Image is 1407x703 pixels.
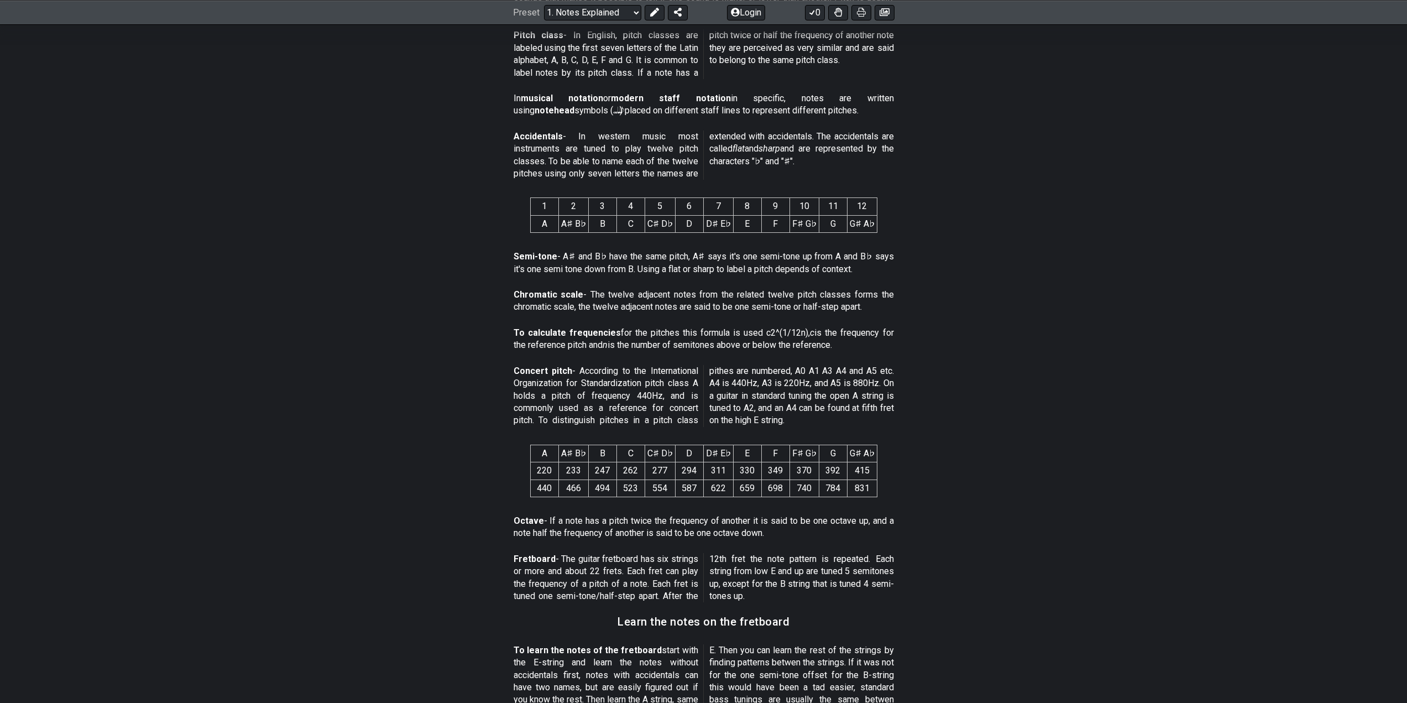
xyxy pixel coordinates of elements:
td: D [675,215,703,232]
strong: Chromatic scale [514,289,584,300]
th: 11 [819,198,847,215]
th: G [819,445,847,462]
td: 233 [558,462,588,480]
th: 6 [675,198,703,215]
td: 220 [530,462,558,480]
td: 494 [588,480,616,497]
td: B [588,215,616,232]
td: 349 [761,462,789,480]
select: Preset [544,4,641,20]
em: n [603,340,608,350]
td: 587 [675,480,703,497]
th: 8 [733,198,761,215]
th: 7 [703,198,733,215]
th: 3 [588,198,616,215]
td: 294 [675,462,703,480]
th: 2 [558,198,588,215]
td: 831 [847,480,877,497]
p: - The twelve adjacent notes from the related twelve pitch classes forms the chromatic scale, the ... [514,289,894,314]
strong: musical notation [521,93,603,103]
strong: notehead [535,105,574,116]
td: F [761,215,789,232]
button: Create image [875,4,895,20]
td: 370 [789,462,819,480]
td: 440 [530,480,558,497]
td: A♯ B♭ [558,215,588,232]
button: Login [727,4,765,20]
td: C♯ D♭ [645,215,675,232]
h3: Learn the notes on the fretboard [618,616,789,628]
td: 523 [616,480,645,497]
strong: Pitch class [514,30,564,40]
th: F [761,445,789,462]
p: - The guitar fretboard has six strings or more and about 22 frets. Each fret can play the frequen... [514,553,894,603]
th: D♯ E♭ [703,445,733,462]
td: 554 [645,480,675,497]
th: A♯ B♭ [558,445,588,462]
td: E [733,215,761,232]
td: D♯ E♭ [703,215,733,232]
button: Toggle Dexterity for all fretkits [828,4,848,20]
th: E [733,445,761,462]
strong: modern staff notation [611,93,731,103]
th: C♯ D♭ [645,445,675,462]
p: - In English, pitch classes are labeled using the first seven letters of the Latin alphabet, A, B... [514,29,894,79]
em: c [810,327,814,338]
strong: Accidentals [514,131,563,142]
button: Print [851,4,871,20]
th: 5 [645,198,675,215]
button: Edit Preset [645,4,665,20]
td: 415 [847,462,877,480]
button: Share Preset [668,4,688,20]
strong: To learn the notes of the fretboard [514,645,662,655]
th: C [616,445,645,462]
td: 698 [761,480,789,497]
td: C [616,215,645,232]
strong: Semi-tone [514,251,557,262]
th: 1 [530,198,558,215]
em: sharp [759,143,780,154]
td: G♯ A♭ [847,215,877,232]
td: 784 [819,480,847,497]
td: 247 [588,462,616,480]
th: G♯ A♭ [847,445,877,462]
th: 9 [761,198,789,215]
th: A [530,445,558,462]
strong: To calculate frequencies [514,327,621,338]
p: - In western music most instruments are tuned to play twelve pitch classes. To be able to name ea... [514,131,894,180]
th: 10 [789,198,819,215]
em: flat [733,143,745,154]
p: - A♯ and B♭ have the same pitch, A♯ says it's one semi-tone up from A and B♭ says it's one semi t... [514,251,894,275]
strong: Fretboard [514,554,556,564]
td: 659 [733,480,761,497]
th: 12 [847,198,877,215]
th: 4 [616,198,645,215]
td: G [819,215,847,232]
th: F♯ G♭ [789,445,819,462]
p: In or in specific, notes are written using symbols (𝅝 𝅗𝅥 𝅘𝅥 𝅘𝅥𝅮) placed on different staff lines to r... [514,92,894,117]
td: 330 [733,462,761,480]
span: Preset [513,7,540,18]
td: 622 [703,480,733,497]
td: 466 [558,480,588,497]
strong: Concert pitch [514,366,572,376]
p: - According to the International Organization for Standardization pitch class A holds a pitch of ... [514,365,894,427]
td: 277 [645,462,675,480]
p: for the pitches this formula is used c2^(1/12n), is the frequency for the reference pitch and is ... [514,327,894,352]
p: - If a note has a pitch twice the frequency of another it is said to be one octave up, and a note... [514,515,894,540]
td: 262 [616,462,645,480]
td: 311 [703,462,733,480]
td: 740 [789,480,819,497]
th: B [588,445,616,462]
strong: Octave [514,515,544,526]
button: 0 [805,4,825,20]
td: 392 [819,462,847,480]
td: A [530,215,558,232]
th: D [675,445,703,462]
td: F♯ G♭ [789,215,819,232]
